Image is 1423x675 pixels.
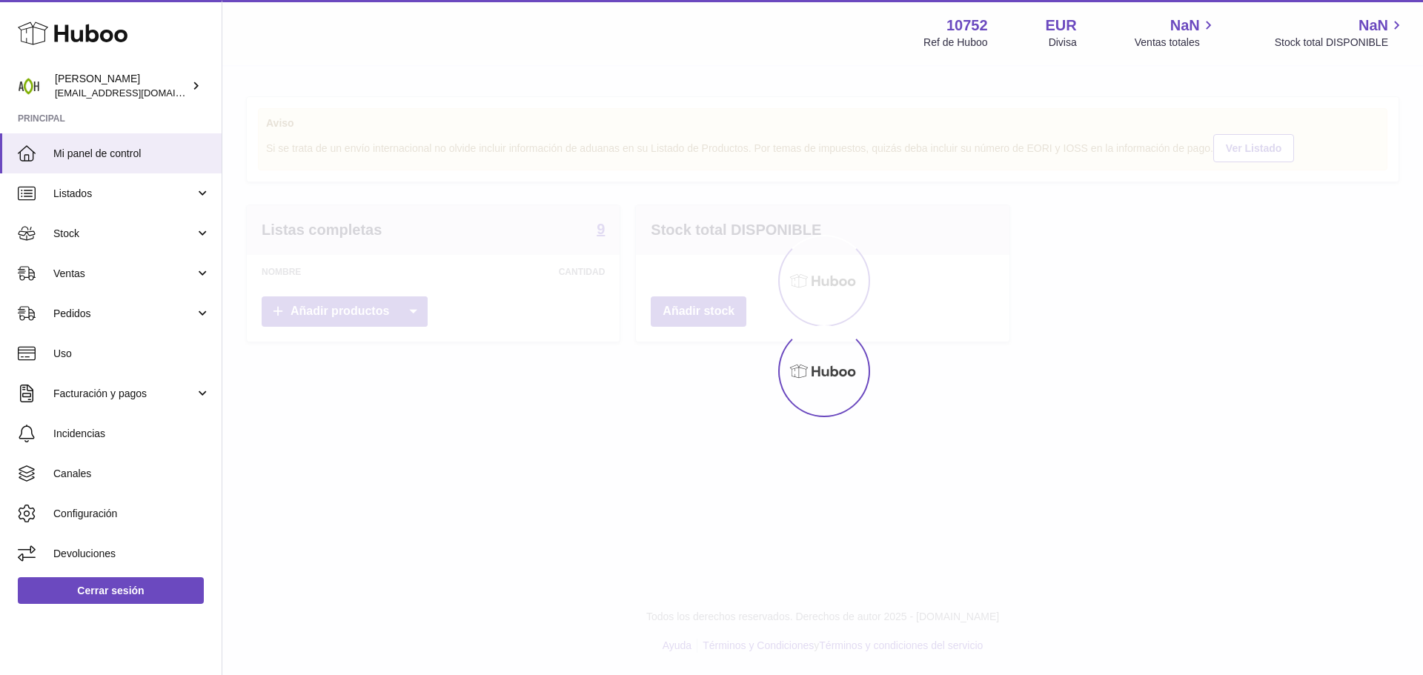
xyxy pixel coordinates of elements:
div: Divisa [1049,36,1077,50]
a: Cerrar sesión [18,577,204,604]
span: Facturación y pagos [53,387,195,401]
span: Listados [53,187,195,201]
span: Ventas totales [1135,36,1217,50]
span: Configuración [53,507,210,521]
span: NaN [1170,16,1200,36]
span: Stock [53,227,195,241]
span: Uso [53,347,210,361]
span: Canales [53,467,210,481]
span: Pedidos [53,307,195,321]
a: NaN Stock total DISPONIBLE [1275,16,1405,50]
span: Incidencias [53,427,210,441]
strong: EUR [1046,16,1077,36]
span: Devoluciones [53,547,210,561]
span: NaN [1359,16,1388,36]
div: Ref de Huboo [923,36,987,50]
img: internalAdmin-10752@internal.huboo.com [18,75,40,97]
span: Mi panel de control [53,147,210,161]
span: [EMAIL_ADDRESS][DOMAIN_NAME] [55,87,218,99]
span: Stock total DISPONIBLE [1275,36,1405,50]
span: Ventas [53,267,195,281]
div: [PERSON_NAME] [55,72,188,100]
strong: 10752 [946,16,988,36]
a: NaN Ventas totales [1135,16,1217,50]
